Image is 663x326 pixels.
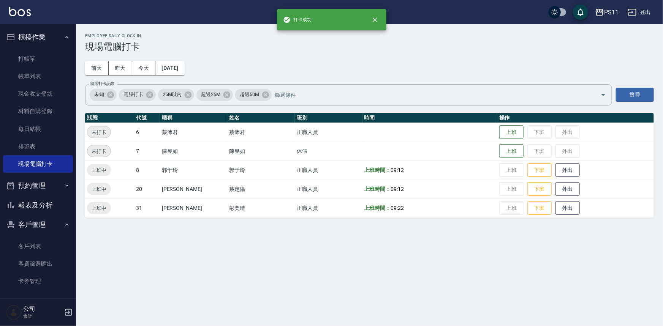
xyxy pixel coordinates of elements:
[160,123,228,142] td: 蔡沛君
[85,61,109,75] button: 前天
[119,91,148,98] span: 電腦打卡
[109,61,132,75] button: 昨天
[90,89,117,101] div: 未知
[227,113,295,123] th: 姓名
[497,113,654,123] th: 操作
[90,81,114,87] label: 篩選打卡記錄
[87,166,111,174] span: 上班中
[160,161,228,180] td: 郭于玲
[295,180,362,198] td: 正職人員
[134,161,160,180] td: 8
[592,5,622,20] button: PS11
[160,113,228,123] th: 暱稱
[295,161,362,180] td: 正職人員
[134,113,160,123] th: 代號
[134,123,160,142] td: 6
[227,142,295,161] td: 陳昱如
[283,16,312,24] span: 打卡成功
[3,195,73,215] button: 報表及分析
[573,5,588,20] button: save
[196,91,225,98] span: 超過25M
[295,113,362,123] th: 班別
[499,125,524,139] button: 上班
[616,88,654,102] button: 搜尋
[625,5,654,19] button: 登出
[604,8,619,17] div: PS11
[527,163,552,177] button: 下班
[134,142,160,161] td: 7
[364,167,391,173] b: 上班時間：
[235,91,264,98] span: 超過50M
[3,68,73,85] a: 帳單列表
[527,201,552,215] button: 下班
[235,89,272,101] div: 超過50M
[160,142,228,161] td: 陳昱如
[555,201,580,215] button: 外出
[295,142,362,161] td: 休假
[134,180,160,198] td: 20
[391,205,404,211] span: 09:22
[391,186,404,192] span: 09:12
[90,91,109,98] span: 未知
[3,255,73,272] a: 客資篩選匯出
[295,123,362,142] td: 正職人員
[6,305,21,320] img: Person
[3,215,73,235] button: 客戶管理
[527,182,552,196] button: 下班
[3,85,73,102] a: 現金收支登錄
[555,163,580,177] button: 外出
[227,198,295,217] td: 彭奕晴
[273,88,587,101] input: 篩選條件
[155,61,184,75] button: [DATE]
[87,128,111,136] span: 未打卡
[160,180,228,198] td: [PERSON_NAME]
[367,11,383,28] button: close
[3,102,73,120] a: 材料自購登錄
[85,41,654,52] h3: 現場電腦打卡
[362,113,497,123] th: 時間
[87,147,111,155] span: 未打卡
[132,61,156,75] button: 今天
[499,144,524,158] button: 上班
[3,272,73,290] a: 卡券管理
[227,180,295,198] td: 蔡定陽
[3,155,73,173] a: 現場電腦打卡
[3,138,73,155] a: 排班表
[87,185,111,193] span: 上班中
[227,161,295,180] td: 郭于玲
[364,186,391,192] b: 上班時間：
[134,198,160,217] td: 31
[87,204,111,212] span: 上班中
[3,120,73,138] a: 每日結帳
[160,198,228,217] td: [PERSON_NAME]
[3,27,73,47] button: 櫃檯作業
[295,198,362,217] td: 正職人員
[158,91,187,98] span: 25M以內
[85,113,134,123] th: 狀態
[227,123,295,142] td: 蔡沛君
[23,313,62,320] p: 會計
[3,238,73,255] a: 客戶列表
[85,33,654,38] h2: Employee Daily Clock In
[23,305,62,313] h5: 公司
[364,205,391,211] b: 上班時間：
[3,50,73,68] a: 打帳單
[9,7,31,16] img: Logo
[555,182,580,196] button: 外出
[196,89,233,101] div: 超過25M
[391,167,404,173] span: 09:12
[597,89,609,101] button: Open
[158,89,195,101] div: 25M以內
[3,176,73,195] button: 預約管理
[119,89,156,101] div: 電腦打卡
[3,293,73,313] button: 行銷工具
